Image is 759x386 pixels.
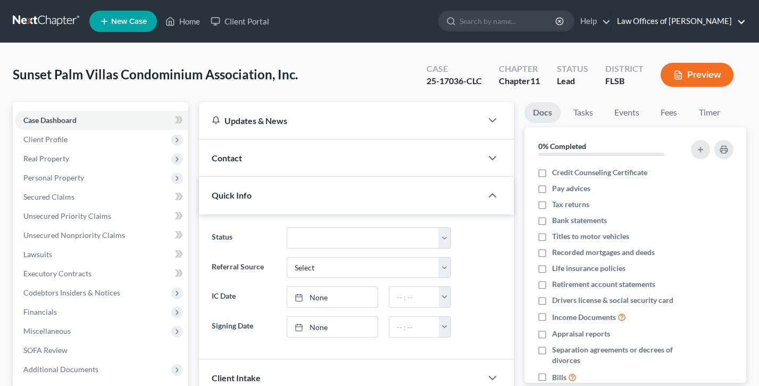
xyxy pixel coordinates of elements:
a: Executory Contracts [15,264,188,283]
a: Unsecured Nonpriority Claims [15,226,188,245]
div: Chapter [499,75,540,87]
a: Unsecured Priority Claims [15,207,188,226]
span: Retirement account statements [552,279,655,290]
input: Search by name... [460,11,557,31]
span: Pay advices [552,183,590,194]
span: Bills [552,372,566,383]
input: -- : -- [389,287,439,307]
div: Lead [557,75,588,87]
span: Miscellaneous [23,326,71,335]
span: Contact [212,153,242,163]
a: Timer [690,102,729,123]
div: 25-17036-CLC [427,75,482,87]
a: None [287,287,378,307]
div: FLSB [605,75,644,87]
a: Fees [652,102,686,123]
div: Case [427,63,482,75]
span: Client Profile [23,135,68,144]
span: 11 [530,76,540,86]
span: Quick Info [212,190,252,200]
span: Client Intake [212,373,261,383]
a: None [287,317,378,337]
span: Codebtors Insiders & Notices [23,288,120,297]
label: IC Date [206,286,281,308]
span: Additional Documents [23,365,98,374]
input: -- : -- [389,317,439,337]
span: Executory Contracts [23,269,91,278]
span: Real Property [23,154,69,163]
label: Status [206,227,281,249]
span: New Case [111,18,147,26]
strong: 0% Completed [538,142,586,151]
a: Docs [524,102,561,123]
div: Updates & News [212,115,469,126]
label: Referral Source [206,257,281,278]
span: Income Documents [552,312,616,323]
label: Signing Date [206,316,281,338]
span: Life insurance policies [552,263,625,274]
span: SOFA Review [23,346,68,355]
span: Separation agreements or decrees of divorces [552,344,682,366]
span: Personal Property [23,173,84,182]
div: Status [557,63,588,75]
a: Home [160,12,205,31]
span: Appraisal reports [552,328,610,339]
a: SOFA Review [15,341,188,360]
span: Titles to motor vehicles [552,231,629,242]
a: Client Portal [205,12,274,31]
a: Lawsuits [15,245,188,264]
span: Recorded mortgages and deeds [552,247,655,258]
span: Lawsuits [23,250,52,259]
a: Case Dashboard [15,111,188,130]
span: Bank statements [552,215,607,226]
a: Tasks [565,102,602,123]
span: Sunset Palm Villas Condominium Association, Inc. [13,67,298,82]
span: Financials [23,307,57,316]
a: Law Offices of [PERSON_NAME] [612,12,746,31]
span: Drivers license & social security card [552,295,673,306]
a: Secured Claims [15,187,188,207]
div: Chapter [499,63,540,75]
span: Case Dashboard [23,116,77,125]
div: District [605,63,644,75]
span: Credit Counseling Certificate [552,167,647,178]
button: Preview [661,63,733,87]
a: Events [606,102,648,123]
a: Help [575,12,611,31]
span: Unsecured Nonpriority Claims [23,231,125,240]
span: Tax returns [552,199,589,210]
span: Unsecured Priority Claims [23,211,111,220]
span: Secured Claims [23,192,74,201]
